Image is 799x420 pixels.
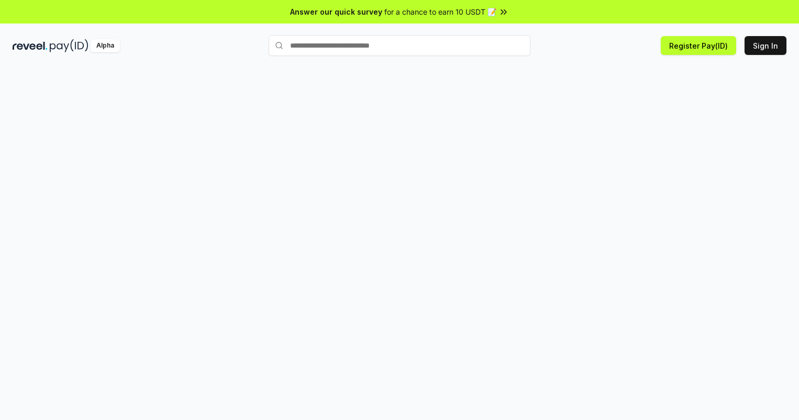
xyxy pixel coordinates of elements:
[661,36,736,55] button: Register Pay(ID)
[290,6,382,17] span: Answer our quick survey
[50,39,88,52] img: pay_id
[745,36,786,55] button: Sign In
[13,39,48,52] img: reveel_dark
[91,39,120,52] div: Alpha
[384,6,496,17] span: for a chance to earn 10 USDT 📝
